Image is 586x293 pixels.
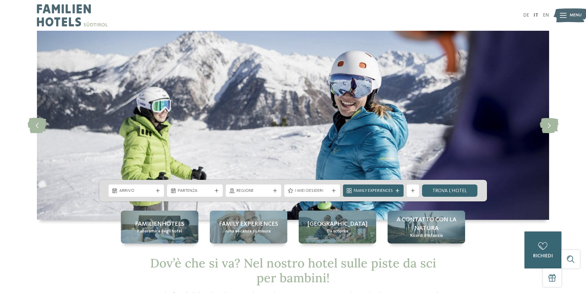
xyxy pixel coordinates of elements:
span: Regione [237,188,271,194]
span: Ricordi d’infanzia [410,233,443,239]
span: [GEOGRAPHIC_DATA] [308,220,368,228]
span: Panoramica degli hotel [137,228,182,235]
a: IT [534,13,538,18]
img: Hotel sulle piste da sci per bambini: divertimento senza confini [37,31,549,220]
span: Partenza [178,188,212,194]
span: Familienhotels [135,220,184,228]
a: richiedi [524,232,561,268]
a: Hotel sulle piste da sci per bambini: divertimento senza confini [GEOGRAPHIC_DATA] Da scoprire [299,211,376,244]
span: A contatto con la natura [394,216,459,233]
span: Arrivo [119,188,153,194]
a: Hotel sulle piste da sci per bambini: divertimento senza confini Family experiences Una vacanza s... [210,211,287,244]
a: trova l’hotel [422,184,478,197]
span: Dov’è che si va? Nel nostro hotel sulle piste da sci per bambini! [150,255,436,286]
span: richiedi [533,254,553,259]
span: Family Experiences [354,188,393,194]
a: Hotel sulle piste da sci per bambini: divertimento senza confini Familienhotels Panoramica degli ... [121,211,198,244]
a: DE [523,13,529,18]
a: Hotel sulle piste da sci per bambini: divertimento senza confini A contatto con la natura Ricordi... [388,211,465,244]
span: Menu [570,12,582,18]
span: Da scoprire [327,228,349,235]
span: I miei desideri [295,188,329,194]
a: EN [543,13,549,18]
span: Family experiences [219,220,278,228]
span: Una vacanza su misura [226,228,271,235]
